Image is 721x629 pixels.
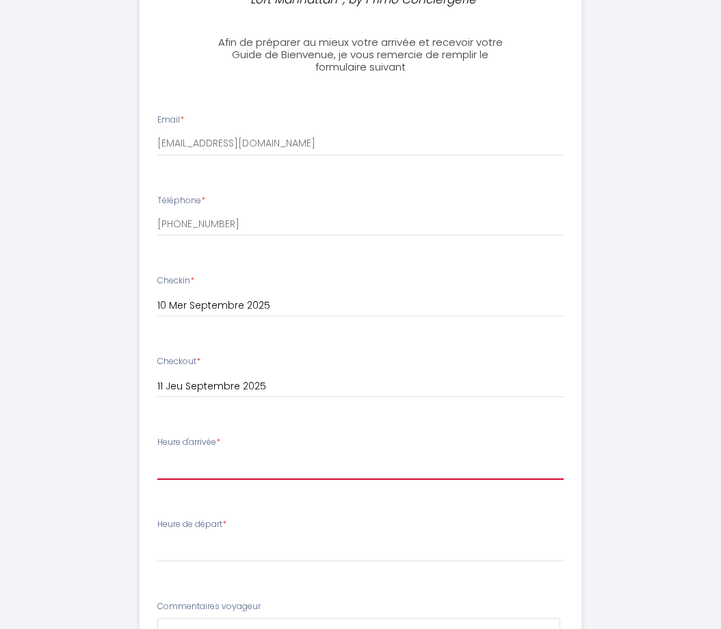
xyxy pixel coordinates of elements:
[157,194,205,207] label: Téléphone
[157,600,261,613] label: Commentaires voyageur
[216,36,504,73] h3: Afin de préparer au mieux votre arrivée et recevoir votre Guide de Bienvenue, je vous remercie de...
[157,436,220,449] label: Heure d'arrivée
[157,518,226,531] label: Heure de départ
[157,114,184,127] label: Email
[157,355,200,368] label: Checkout
[157,274,194,287] label: Checkin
